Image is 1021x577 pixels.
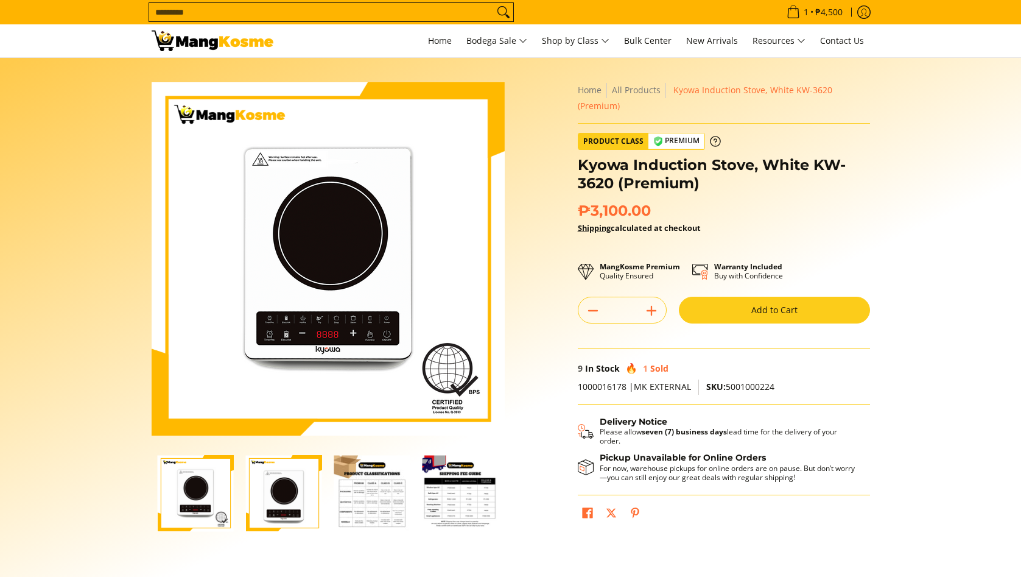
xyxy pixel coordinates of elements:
span: 1 [802,8,810,16]
img: Kyowa Induction Stove, White KW-3620 (Premium)-3 [334,455,410,531]
button: Search [494,3,513,21]
span: In Stock [585,363,620,374]
p: Please allow lead time for the delivery of your order. [600,427,858,445]
span: • [783,5,846,19]
a: Pin on Pinterest [626,504,644,525]
button: Add [637,301,666,320]
a: Product Class Premium [578,133,721,150]
span: New Arrivals [686,35,738,46]
strong: seven (7) business days [642,427,727,437]
button: Add to Cart [679,297,870,324]
span: Home [428,35,452,46]
strong: MangKosme Premium [600,261,680,272]
h1: Kyowa Induction Stove, White KW-3620 (Premium) [578,156,870,193]
span: Premium [648,133,704,149]
a: Home [578,84,602,96]
a: Share on Facebook [579,504,596,525]
p: Quality Ensured [600,262,680,280]
p: Buy with Confidence [714,262,783,280]
nav: Breadcrumbs [578,82,870,114]
img: Kyowa Single Induction Stove - White (Premium) l Mang Kosme [152,30,273,51]
span: Bulk Center [624,35,672,46]
a: Contact Us [814,24,870,57]
a: Shipping [578,222,611,233]
a: All Products [612,84,661,96]
span: Shop by Class [542,34,609,49]
img: Kyowa Induction Stove, White KW-3620 (Premium)-1 [158,455,234,531]
span: ₱3,100.00 [578,202,651,220]
strong: Pickup Unavailable for Online Orders [600,452,766,463]
img: Kyowa Induction Stove, White KW-3620 (Premium) [152,82,505,436]
span: Resources [753,34,805,49]
span: 1 [643,363,648,374]
a: Bodega Sale [460,24,533,57]
p: For now, warehouse pickups for online orders are on pause. But don’t worry—you can still enjoy ou... [600,464,858,482]
a: Home [422,24,458,57]
img: premium-badge-icon.webp [653,136,663,146]
img: kyowa-single-induction-cooker-white-premium-full-view-mang-kosme [246,455,322,531]
span: Product Class [578,133,648,149]
a: Post on X [603,504,620,525]
a: Bulk Center [618,24,678,57]
span: Bodega Sale [466,34,527,49]
a: Resources [746,24,812,57]
nav: Main Menu [286,24,870,57]
strong: Warranty Included [714,261,782,272]
span: Contact Us [820,35,864,46]
strong: calculated at checkout [578,222,701,233]
button: Shipping & Delivery [578,417,858,446]
span: 1000016178 |MK EXTERNAL [578,381,691,392]
strong: Delivery Notice [600,416,667,427]
span: Sold [650,363,668,374]
a: Shop by Class [536,24,616,57]
span: 9 [578,363,583,374]
span: SKU: [706,381,726,392]
span: 5001000224 [706,381,774,392]
a: New Arrivals [680,24,744,57]
img: Kyowa Induction Stove, White KW-3620 (Premium)-4 [423,455,499,531]
button: Subtract [578,301,608,320]
span: Kyowa Induction Stove, White KW-3620 (Premium) [578,84,832,112]
span: ₱4,500 [813,8,844,16]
